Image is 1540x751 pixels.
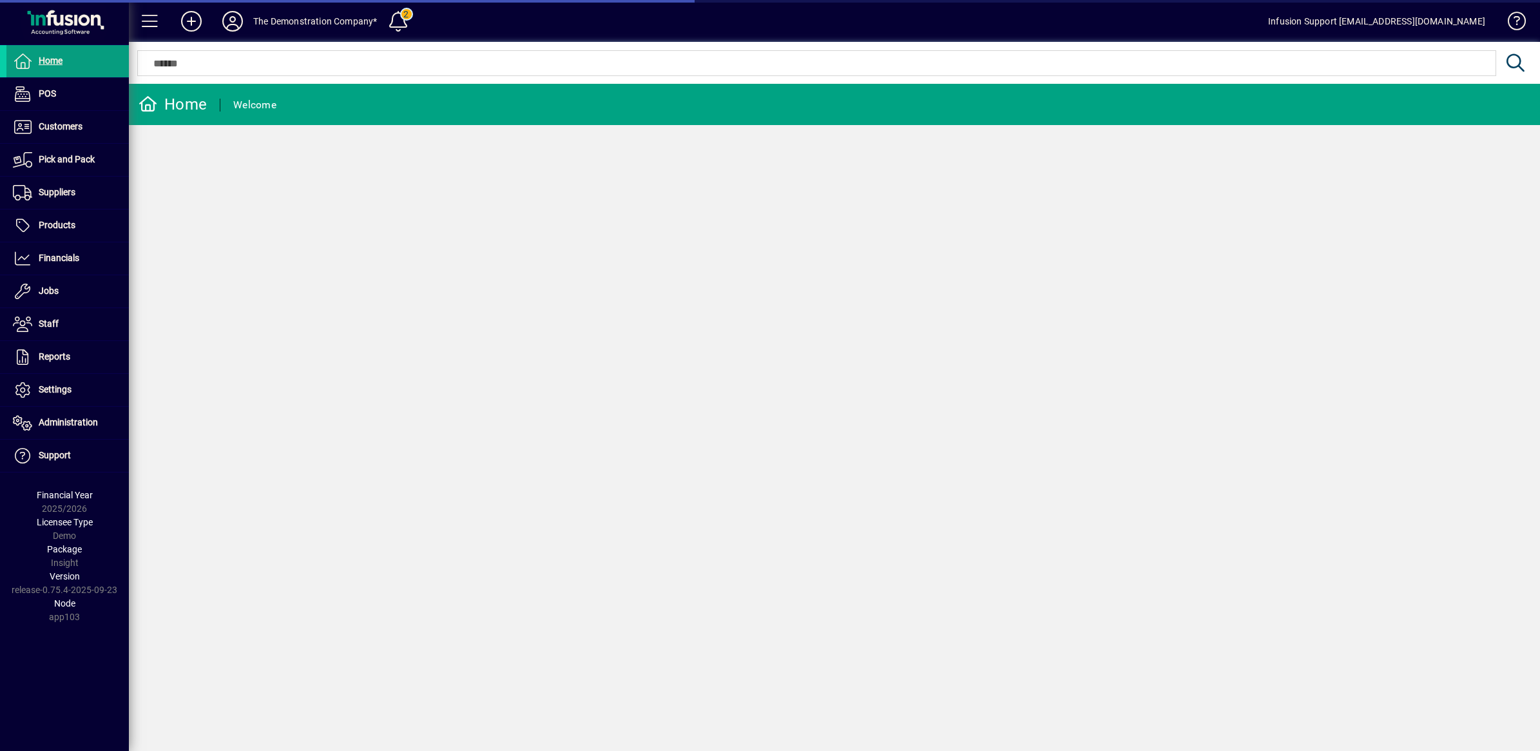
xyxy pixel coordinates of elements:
[6,308,129,340] a: Staff
[50,571,80,581] span: Version
[6,210,129,242] a: Products
[6,275,129,307] a: Jobs
[139,94,207,115] div: Home
[6,341,129,373] a: Reports
[39,121,82,132] span: Customers
[37,490,93,500] span: Financial Year
[1268,11,1485,32] div: Infusion Support [EMAIL_ADDRESS][DOMAIN_NAME]
[6,111,129,143] a: Customers
[253,11,378,32] div: The Demonstration Company*
[6,242,129,275] a: Financials
[6,177,129,209] a: Suppliers
[54,598,75,609] span: Node
[212,10,253,33] button: Profile
[39,253,79,263] span: Financials
[39,351,70,362] span: Reports
[1498,3,1524,44] a: Knowledge Base
[39,450,71,460] span: Support
[233,95,276,115] div: Welcome
[39,55,63,66] span: Home
[37,517,93,527] span: Licensee Type
[6,78,129,110] a: POS
[47,544,82,554] span: Package
[39,88,56,99] span: POS
[6,440,129,472] a: Support
[39,286,59,296] span: Jobs
[39,220,75,230] span: Products
[6,407,129,439] a: Administration
[6,144,129,176] a: Pick and Pack
[6,374,129,406] a: Settings
[39,384,72,395] span: Settings
[39,154,95,164] span: Pick and Pack
[39,318,59,329] span: Staff
[39,417,98,427] span: Administration
[171,10,212,33] button: Add
[39,187,75,197] span: Suppliers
